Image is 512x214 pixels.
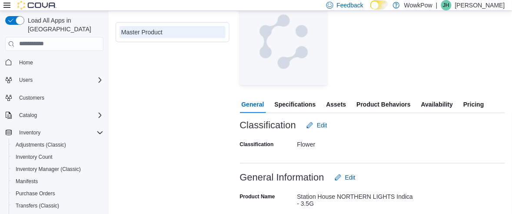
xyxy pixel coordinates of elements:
[2,109,107,121] button: Catalog
[421,96,453,113] span: Availability
[12,201,63,211] a: Transfers (Classic)
[16,110,103,120] span: Catalog
[9,200,107,212] button: Transfers (Classic)
[303,117,331,134] button: Edit
[16,127,103,138] span: Inventory
[370,0,389,10] input: Dark Mode
[12,152,56,162] a: Inventory Count
[317,121,327,130] span: Edit
[12,188,103,199] span: Purchase Orders
[16,154,53,160] span: Inventory Count
[9,163,107,175] button: Inventory Manager (Classic)
[2,127,107,139] button: Inventory
[19,59,33,66] span: Home
[24,16,103,33] span: Load All Apps in [GEOGRAPHIC_DATA]
[357,96,411,113] span: Product Behaviors
[9,187,107,200] button: Purchase Orders
[275,96,316,113] span: Specifications
[2,74,107,86] button: Users
[16,75,36,85] button: Users
[240,172,324,183] h3: General Information
[16,93,48,103] a: Customers
[297,137,414,148] div: Flower
[12,164,84,174] a: Inventory Manager (Classic)
[12,164,103,174] span: Inventory Manager (Classic)
[331,169,359,186] button: Edit
[9,139,107,151] button: Adjustments (Classic)
[12,188,59,199] a: Purchase Orders
[12,176,103,187] span: Manifests
[19,129,40,136] span: Inventory
[19,94,44,101] span: Customers
[12,140,103,150] span: Adjustments (Classic)
[12,201,103,211] span: Transfers (Classic)
[2,56,107,69] button: Home
[16,92,103,103] span: Customers
[240,141,274,148] label: Classification
[240,193,275,200] label: Product Name
[12,152,103,162] span: Inventory Count
[12,176,41,187] a: Manifests
[16,57,103,68] span: Home
[240,120,296,130] h3: Classification
[16,141,66,148] span: Adjustments (Classic)
[16,190,55,197] span: Purchase Orders
[9,175,107,187] button: Manifests
[16,202,59,209] span: Transfers (Classic)
[121,27,224,36] div: Master Product
[463,96,484,113] span: Pricing
[9,151,107,163] button: Inventory Count
[345,173,356,182] span: Edit
[16,127,44,138] button: Inventory
[337,1,363,10] span: Feedback
[242,96,264,113] span: General
[2,91,107,104] button: Customers
[17,1,57,10] img: Cova
[12,140,70,150] a: Adjustments (Classic)
[19,112,37,119] span: Catalog
[16,166,81,173] span: Inventory Manager (Classic)
[16,75,103,85] span: Users
[16,110,40,120] button: Catalog
[326,96,346,113] span: Assets
[297,190,414,207] div: Station House NORTHERN LIGHTS Indica - 3.5G
[16,178,38,185] span: Manifests
[16,57,37,68] a: Home
[19,77,33,84] span: Users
